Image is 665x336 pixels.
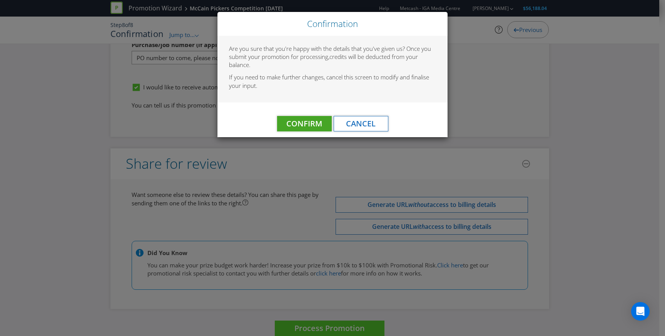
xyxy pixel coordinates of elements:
span: Are you sure that you're happy with the details that you've given us? Once you submit your promot... [229,45,431,60]
button: Confirm [277,116,332,131]
p: If you need to make further changes, cancel this screen to modify and finalise your input. [229,73,436,90]
span: Confirmation [307,18,358,30]
span: credits will be deducted from your balance [229,53,418,69]
div: Close [217,12,448,36]
span: Cancel [346,118,376,129]
button: Cancel [334,116,388,131]
span: . [249,61,251,69]
span: Confirm [286,118,322,129]
div: Open Intercom Messenger [631,302,650,321]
